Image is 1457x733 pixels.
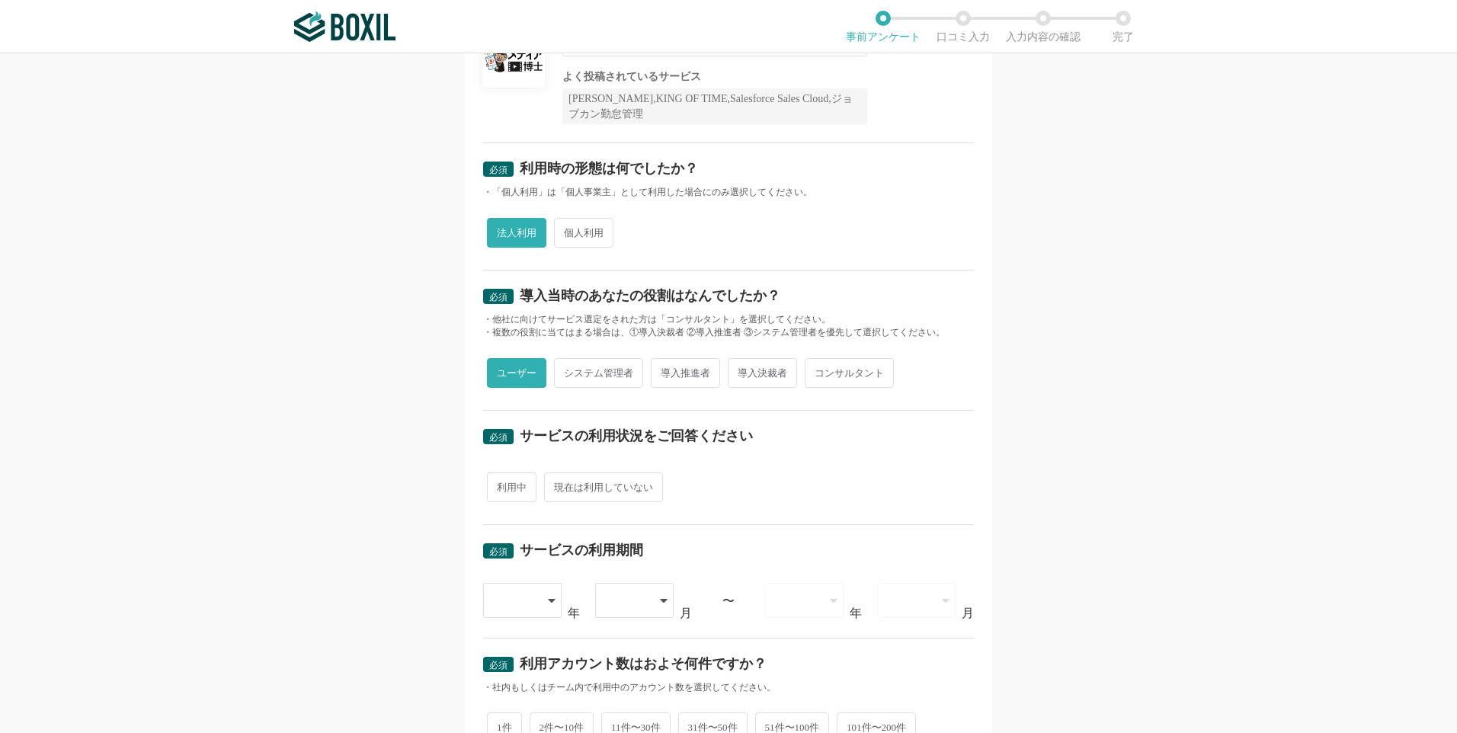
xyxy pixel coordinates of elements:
[520,289,780,302] div: 導入当時のあなたの役割はなんでしたか？
[1003,11,1083,43] li: 入力内容の確認
[487,218,546,248] span: 法人利用
[294,11,395,42] img: ボクシルSaaS_ロゴ
[489,165,508,175] span: 必須
[562,72,867,82] div: よく投稿されているサービス
[520,657,767,671] div: 利用アカウント数はおよそ何件ですか？
[850,607,862,619] div: 年
[1083,11,1163,43] li: 完了
[554,358,643,388] span: システム管理者
[923,11,1003,43] li: 口コミ入力
[651,358,720,388] span: 導入推進者
[568,607,580,619] div: 年
[489,432,508,443] span: 必須
[520,162,698,175] div: 利用時の形態は何でしたか？
[483,186,974,199] div: ・「個人利用」は「個人事業主」として利用した場合にのみ選択してください。
[728,358,797,388] span: 導入決裁者
[483,313,974,326] div: ・他社に向けてサービス選定をされた方は「コンサルタント」を選択してください。
[805,358,894,388] span: コンサルタント
[544,472,663,502] span: 現在は利用していない
[962,607,974,619] div: 月
[562,88,867,124] div: [PERSON_NAME],KING OF TIME,Salesforce Sales Cloud,ジョブカン勤怠管理
[722,595,735,607] div: 〜
[487,358,546,388] span: ユーザー
[489,292,508,302] span: 必須
[554,218,613,248] span: 個人利用
[680,607,692,619] div: 月
[483,326,974,339] div: ・複数の役割に当てはまる場合は、①導入決裁者 ②導入推進者 ③システム管理者を優先して選択してください。
[520,543,643,557] div: サービスの利用期間
[487,472,536,502] span: 利用中
[483,681,974,694] div: ・社内もしくはチーム内で利用中のアカウント数を選択してください。
[489,660,508,671] span: 必須
[489,546,508,557] span: 必須
[843,11,923,43] li: 事前アンケート
[520,429,753,443] div: サービスの利用状況をご回答ください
